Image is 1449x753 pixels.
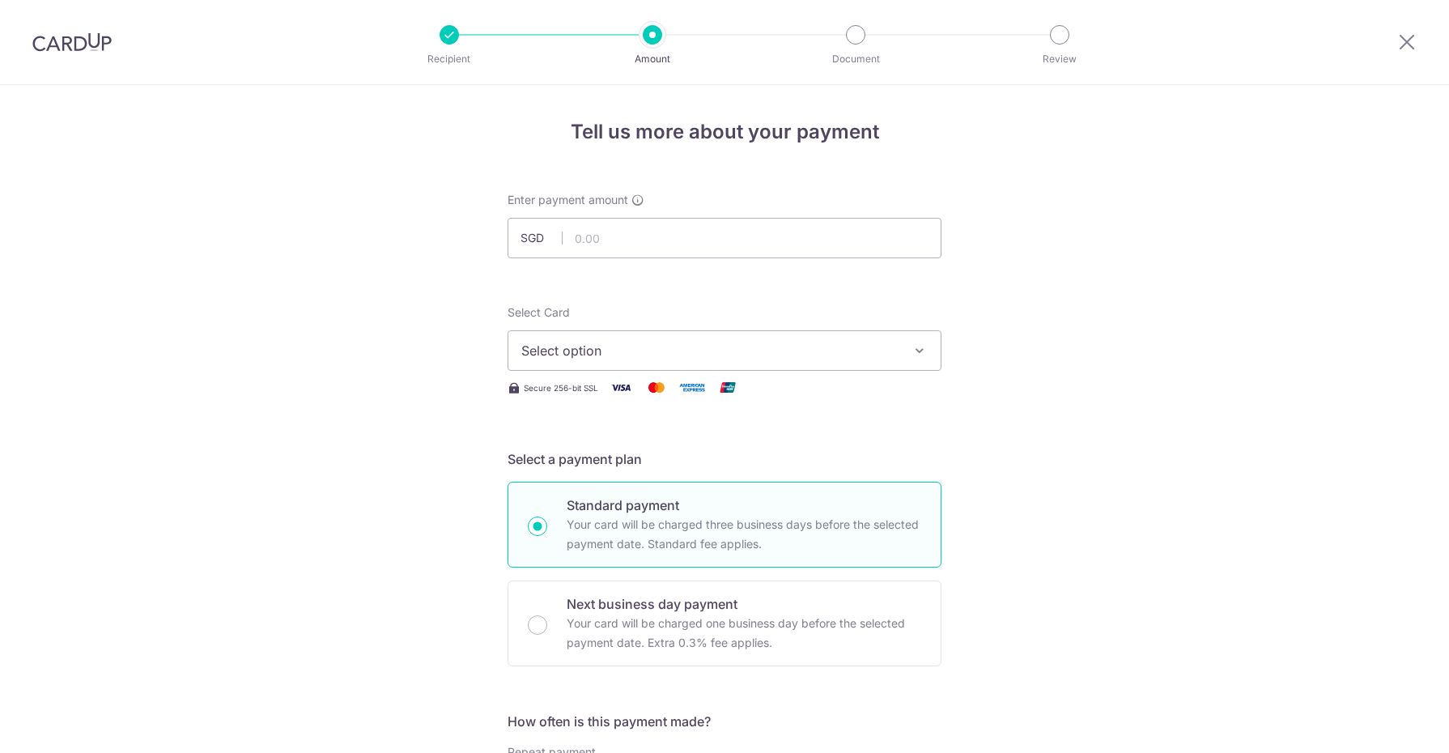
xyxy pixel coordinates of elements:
[521,341,899,360] span: Select option
[567,515,921,554] p: Your card will be charged three business days before the selected payment date. Standard fee appl...
[508,218,941,258] input: 0.00
[524,381,598,394] span: Secure 256-bit SSL
[521,230,563,246] span: SGD
[567,594,921,614] p: Next business day payment
[712,377,744,398] img: Union Pay
[32,32,112,52] img: CardUp
[508,449,941,469] h5: Select a payment plan
[567,496,921,515] p: Standard payment
[389,51,509,67] p: Recipient
[676,377,708,398] img: American Express
[508,192,628,208] span: Enter payment amount
[593,51,712,67] p: Amount
[508,330,941,371] button: Select option
[1000,51,1120,67] p: Review
[508,305,570,319] span: translation missing: en.payables.payment_networks.credit_card.summary.labels.select_card
[640,377,673,398] img: Mastercard
[605,377,637,398] img: Visa
[796,51,916,67] p: Document
[567,614,921,653] p: Your card will be charged one business day before the selected payment date. Extra 0.3% fee applies.
[508,712,941,731] h5: How often is this payment made?
[508,117,941,147] h4: Tell us more about your payment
